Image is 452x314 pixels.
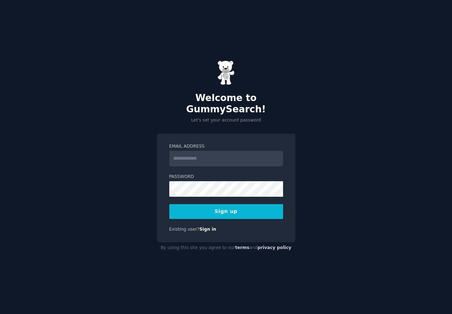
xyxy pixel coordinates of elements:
[169,227,200,232] span: Existing user?
[199,227,216,232] a: Sign in
[169,204,283,219] button: Sign up
[157,117,295,124] p: Let's set your account password
[157,93,295,115] h2: Welcome to GummySearch!
[258,245,292,250] a: privacy policy
[169,143,283,150] label: Email Address
[235,245,249,250] a: terms
[169,174,283,180] label: Password
[217,60,235,85] img: Gummy Bear
[157,242,295,254] div: By using this site you agree to our and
